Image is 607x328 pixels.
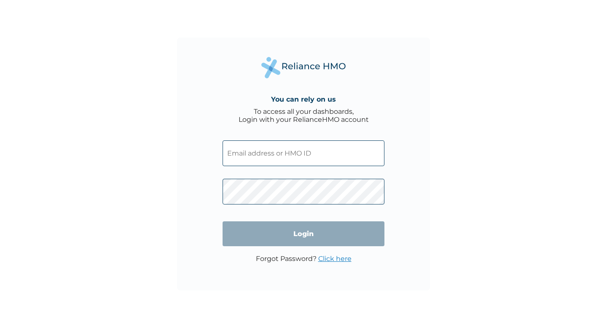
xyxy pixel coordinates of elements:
img: Reliance Health's Logo [261,57,346,78]
input: Email address or HMO ID [223,140,384,166]
h4: You can rely on us [271,95,336,103]
div: To access all your dashboards, Login with your RelianceHMO account [239,108,369,124]
p: Forgot Password? [256,255,352,263]
a: Click here [318,255,352,263]
input: Login [223,221,384,246]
